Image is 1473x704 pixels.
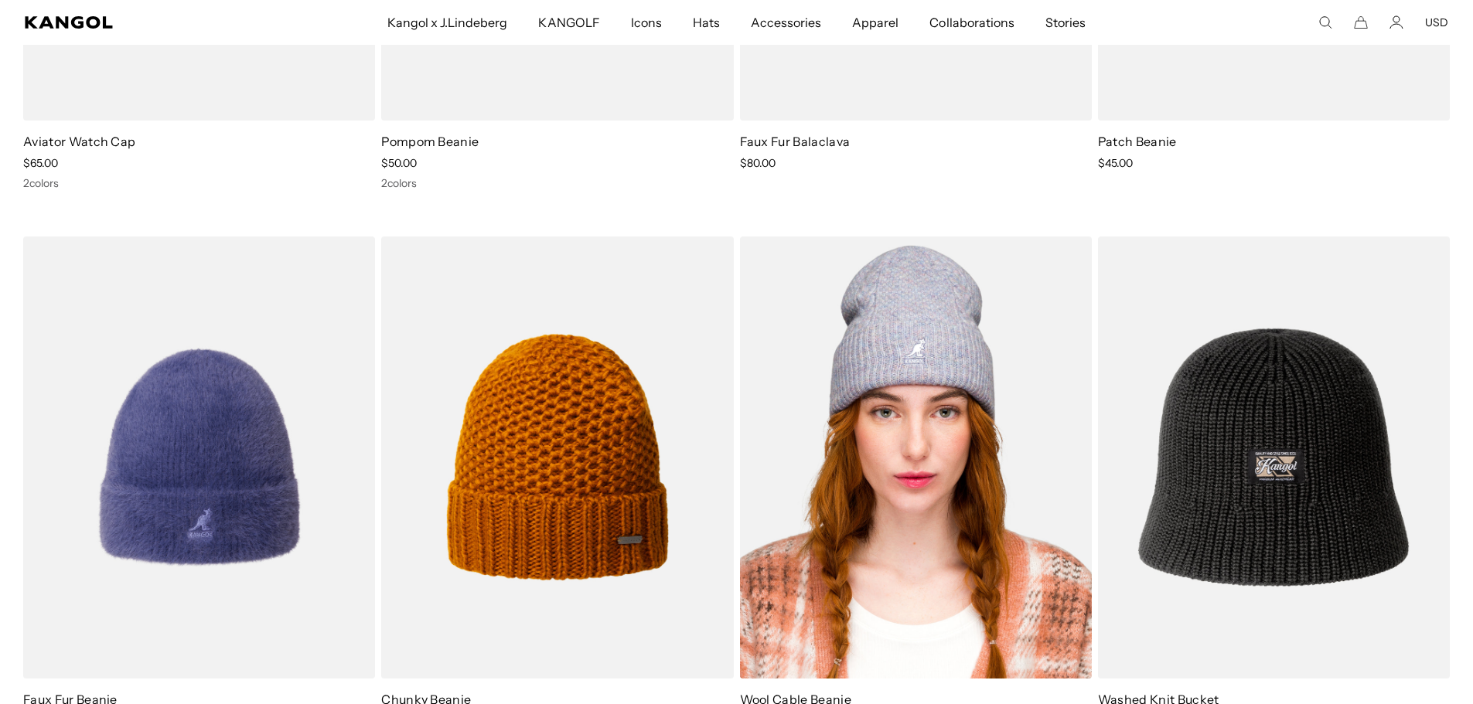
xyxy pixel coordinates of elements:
[740,134,851,149] a: Faux Fur Balaclava
[23,134,135,149] a: Aviator Watch Cap
[23,156,58,170] span: $65.00
[23,176,375,190] div: 2 colors
[1098,134,1177,149] a: Patch Beanie
[1389,15,1403,29] a: Account
[740,236,1092,678] img: Wool Cable Beanie
[1354,15,1368,29] button: Cart
[381,176,733,190] div: 2 colors
[381,134,479,149] a: Pompom Beanie
[23,236,375,678] img: Faux Fur Beanie
[381,236,733,678] img: Chunky Beanie
[1098,236,1450,678] img: Washed Knit Bucket
[1098,156,1133,170] span: $45.00
[1425,15,1448,29] button: USD
[1318,15,1332,29] summary: Search here
[381,156,417,170] span: $50.00
[740,156,776,170] span: $80.00
[25,16,256,29] a: Kangol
